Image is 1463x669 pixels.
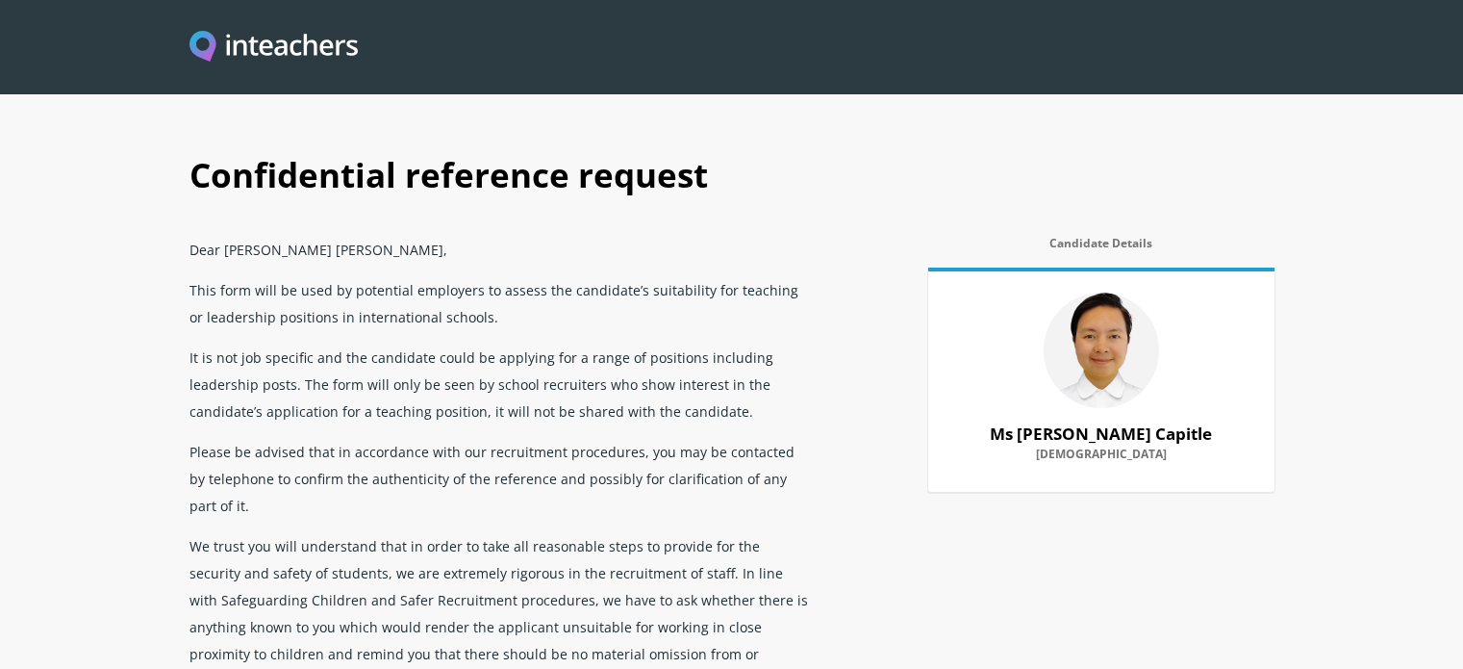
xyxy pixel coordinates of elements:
img: 80610 [1044,293,1159,408]
h1: Confidential reference request [189,135,1274,229]
a: Visit this site's homepage [189,31,359,64]
p: Please be advised that in accordance with our recruitment procedures, you may be contacted by tel... [189,431,813,526]
p: It is not job specific and the candidate could be applying for a range of positions including lea... [189,337,813,431]
p: Dear [PERSON_NAME] [PERSON_NAME], [189,229,813,270]
strong: Ms [PERSON_NAME] Capitle [990,423,1212,445]
img: Inteachers [189,31,359,64]
label: Candidate Details [928,237,1274,262]
label: [DEMOGRAPHIC_DATA] [951,448,1251,473]
p: This form will be used by potential employers to assess the candidate’s suitability for teaching ... [189,270,813,337]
